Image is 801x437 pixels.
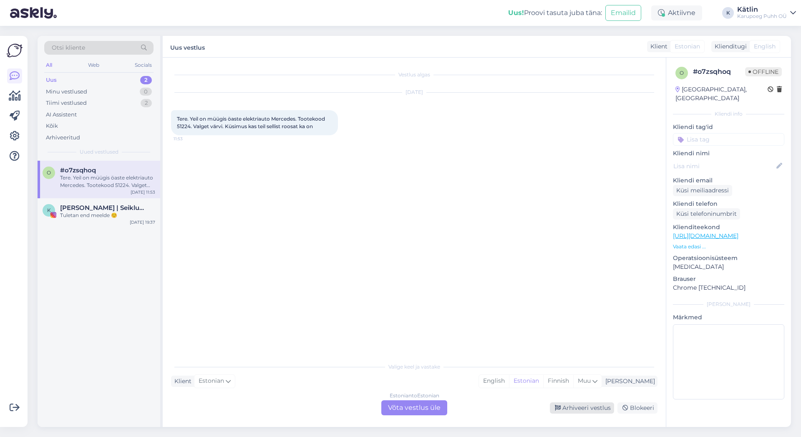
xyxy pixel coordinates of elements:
div: Estonian to Estonian [390,392,439,399]
div: [PERSON_NAME] [602,377,655,386]
div: Karupoeg Puhh OÜ [737,13,787,20]
div: Finnish [543,375,573,387]
img: Askly Logo [7,43,23,58]
div: Klient [647,42,667,51]
p: Operatsioonisüsteem [673,254,784,263]
div: Tuletan end meelde ☺️ [60,212,155,219]
input: Lisa tag [673,133,784,146]
p: Kliendi nimi [673,149,784,158]
div: English [479,375,509,387]
p: Vaata edasi ... [673,243,784,250]
p: [MEDICAL_DATA] [673,263,784,271]
div: [DATE] 11:53 [131,189,155,195]
p: Kliendi email [673,176,784,185]
div: Kätlin [737,6,787,13]
div: 2 [140,76,152,84]
span: o [680,70,684,76]
span: Kristin Indov | Seiklused koos lastega [60,204,147,212]
div: Kõik [46,122,58,130]
a: KätlinKarupoeg Puhh OÜ [737,6,796,20]
div: All [44,60,54,71]
div: Küsi meiliaadressi [673,185,732,196]
div: [GEOGRAPHIC_DATA], [GEOGRAPHIC_DATA] [675,85,768,103]
div: AI Assistent [46,111,77,119]
div: Minu vestlused [46,88,87,96]
p: Klienditeekond [673,223,784,232]
span: Offline [745,67,782,76]
span: Otsi kliente [52,43,85,52]
div: Aktiivne [651,5,702,20]
p: Chrome [TECHNICAL_ID] [673,283,784,292]
a: [URL][DOMAIN_NAME] [673,232,738,240]
div: 2 [141,99,152,107]
div: Arhiveeritud [46,134,80,142]
div: Tiimi vestlused [46,99,87,107]
span: English [754,42,776,51]
div: Tere. Yeil on müügis öaste elektriauto Mercedes. Tootekood 51224. Valget värvi. Küsimus kas teil ... [60,174,155,189]
button: Emailid [605,5,641,21]
span: o [47,169,51,176]
div: # o7zsqhoq [693,67,745,77]
div: Proovi tasuta juba täna: [508,8,602,18]
div: Klienditugi [711,42,747,51]
span: Uued vestlused [80,148,118,156]
div: [DATE] [171,88,657,96]
div: Kliendi info [673,110,784,118]
div: Blokeeri [617,402,657,414]
div: Socials [133,60,154,71]
span: #o7zsqhoq [60,167,96,174]
div: Võta vestlus üle [381,400,447,415]
p: Kliendi tag'id [673,123,784,131]
span: 11:53 [174,136,205,142]
span: Estonian [199,376,224,386]
div: Uus [46,76,57,84]
div: Vestlus algas [171,71,657,78]
p: Kliendi telefon [673,200,784,208]
div: K [722,7,734,19]
div: Küsi telefoninumbrit [673,208,740,220]
span: K [47,207,51,213]
div: Arhiveeri vestlus [550,402,614,414]
p: Märkmed [673,313,784,322]
span: Tere. Yeil on müügis öaste elektriauto Mercedes. Tootekood 51224. Valget värvi. Küsimus kas teil ... [177,116,326,129]
span: Muu [578,377,591,384]
div: Valige keel ja vastake [171,363,657,371]
div: Estonian [509,375,543,387]
span: Estonian [675,42,700,51]
input: Lisa nimi [673,162,775,171]
p: Brauser [673,275,784,283]
div: [PERSON_NAME] [673,301,784,308]
div: [DATE] 19:37 [130,219,155,225]
b: Uus! [508,9,524,17]
div: 0 [140,88,152,96]
div: Klient [171,377,191,386]
label: Uus vestlus [170,41,205,52]
div: Web [86,60,101,71]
